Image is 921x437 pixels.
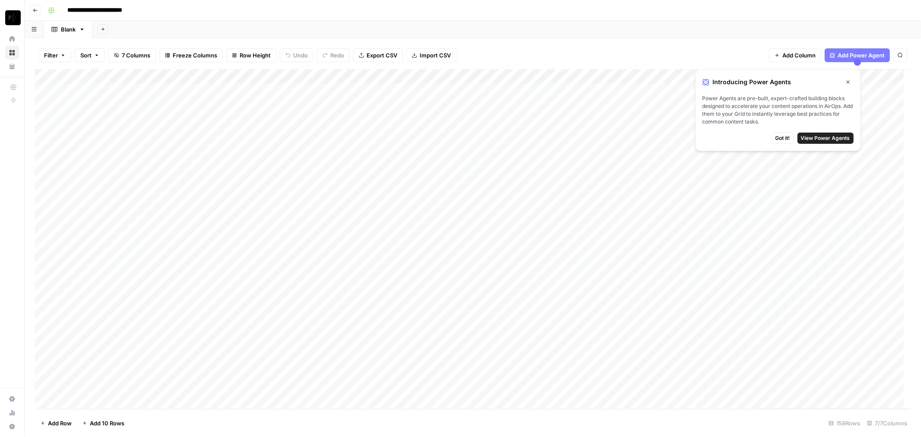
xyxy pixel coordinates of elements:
[80,51,92,60] span: Sort
[838,51,885,60] span: Add Power Agent
[61,25,76,34] div: Blank
[772,133,794,144] button: Got it!
[825,48,890,62] button: Add Power Agent
[5,7,19,28] button: Workspace: Paragon Intel - Copyediting
[280,48,313,62] button: Undo
[5,420,19,434] button: Help + Support
[5,32,19,46] a: Home
[801,134,850,142] span: View Power Agents
[5,392,19,406] a: Settings
[5,406,19,420] a: Usage
[406,48,456,62] button: Import CSV
[769,48,821,62] button: Add Column
[317,48,350,62] button: Redo
[90,419,124,427] span: Add 10 Rows
[77,416,130,430] button: Add 10 Rows
[420,51,451,60] span: Import CSV
[240,51,271,60] span: Row Height
[293,51,308,60] span: Undo
[108,48,156,62] button: 7 Columns
[44,21,92,38] a: Blank
[5,10,21,25] img: Paragon Intel - Copyediting Logo
[367,51,397,60] span: Export CSV
[330,51,344,60] span: Redo
[775,134,790,142] span: Got it!
[48,419,72,427] span: Add Row
[353,48,403,62] button: Export CSV
[864,416,911,430] div: 7/7 Columns
[703,95,854,126] span: Power Agents are pre-built, expert-crafted building blocks designed to accelerate your content op...
[173,51,217,60] span: Freeze Columns
[226,48,276,62] button: Row Height
[703,76,854,88] div: Introducing Power Agents
[75,48,105,62] button: Sort
[782,51,816,60] span: Add Column
[5,60,19,73] a: Your Data
[5,46,19,60] a: Browse
[825,416,864,430] div: 158 Rows
[38,48,71,62] button: Filter
[35,416,77,430] button: Add Row
[159,48,223,62] button: Freeze Columns
[122,51,150,60] span: 7 Columns
[44,51,58,60] span: Filter
[798,133,854,144] button: View Power Agents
